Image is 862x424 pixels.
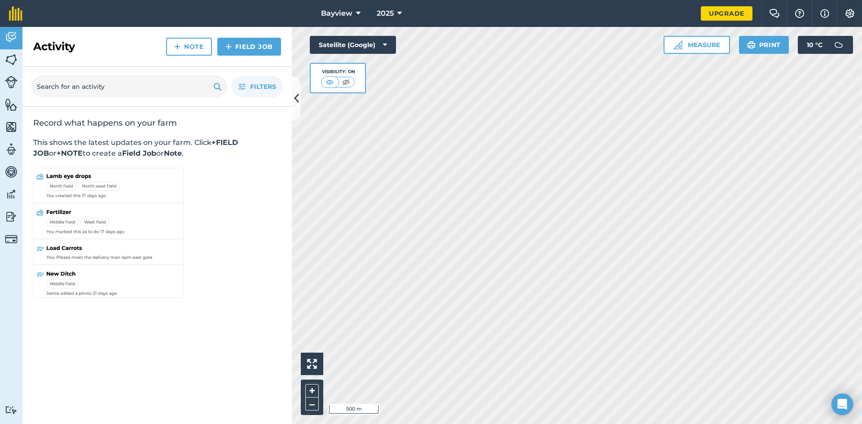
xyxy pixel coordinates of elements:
[307,359,317,369] img: Four arrows, one pointing top left, one top right, one bottom right and the last bottom left
[844,9,855,18] img: A cog icon
[5,188,18,201] img: svg+xml;base64,PD94bWwgdmVyc2lvbj0iMS4wIiBlbmNvZGluZz0idXRmLTgiPz4KPCEtLSBHZW5lcmF0b3I6IEFkb2JlIE...
[305,398,319,411] button: –
[232,76,283,97] button: Filters
[664,36,730,54] button: Measure
[164,149,182,157] strong: Note
[5,165,18,179] img: svg+xml;base64,PD94bWwgdmVyc2lvbj0iMS4wIiBlbmNvZGluZz0idXRmLTgiPz4KPCEtLSBHZW5lcmF0b3I6IEFkb2JlIE...
[5,120,18,134] img: svg+xml;base64,PHN2ZyB4bWxucz0iaHR0cDovL3d3dy53My5vcmcvMjAwMC9zdmciIHdpZHRoPSI1NiIgaGVpZ2h0PSI2MC...
[5,143,18,156] img: svg+xml;base64,PD94bWwgdmVyc2lvbj0iMS4wIiBlbmNvZGluZz0idXRmLTgiPz4KPCEtLSBHZW5lcmF0b3I6IEFkb2JlIE...
[5,210,18,223] img: svg+xml;base64,PD94bWwgdmVyc2lvbj0iMS4wIiBlbmNvZGluZz0idXRmLTgiPz4KPCEtLSBHZW5lcmF0b3I6IEFkb2JlIE...
[57,149,83,157] strong: +NOTE
[830,36,848,54] img: svg+xml;base64,PD94bWwgdmVyc2lvbj0iMS4wIiBlbmNvZGluZz0idXRmLTgiPz4KPCEtLSBHZW5lcmF0b3I6IEFkb2JlIE...
[5,406,18,414] img: svg+xml;base64,PD94bWwgdmVyc2lvbj0iMS4wIiBlbmNvZGluZz0idXRmLTgiPz4KPCEtLSBHZW5lcmF0b3I6IEFkb2JlIE...
[5,31,18,44] img: svg+xml;base64,PD94bWwgdmVyc2lvbj0iMS4wIiBlbmNvZGluZz0idXRmLTgiPz4KPCEtLSBHZW5lcmF0b3I6IEFkb2JlIE...
[31,76,227,97] input: Search for an activity
[5,53,18,66] img: svg+xml;base64,PHN2ZyB4bWxucz0iaHR0cDovL3d3dy53My5vcmcvMjAwMC9zdmciIHdpZHRoPSI1NiIgaGVpZ2h0PSI2MC...
[324,78,335,87] img: svg+xml;base64,PHN2ZyB4bWxucz0iaHR0cDovL3d3dy53My5vcmcvMjAwMC9zdmciIHdpZHRoPSI1MCIgaGVpZ2h0PSI0MC...
[225,41,232,52] img: svg+xml;base64,PHN2ZyB4bWxucz0iaHR0cDovL3d3dy53My5vcmcvMjAwMC9zdmciIHdpZHRoPSIxNCIgaGVpZ2h0PSIyNC...
[794,9,805,18] img: A question mark icon
[174,41,180,52] img: svg+xml;base64,PHN2ZyB4bWxucz0iaHR0cDovL3d3dy53My5vcmcvMjAwMC9zdmciIHdpZHRoPSIxNCIgaGVpZ2h0PSIyNC...
[769,9,780,18] img: Two speech bubbles overlapping with the left bubble in the forefront
[33,137,281,159] p: This shows the latest updates on your farm. Click or to create a or .
[321,8,352,19] span: Bayview
[321,68,355,75] div: Visibility: On
[831,393,853,415] div: Open Intercom Messenger
[340,78,352,87] img: svg+xml;base64,PHN2ZyB4bWxucz0iaHR0cDovL3d3dy53My5vcmcvMjAwMC9zdmciIHdpZHRoPSI1MCIgaGVpZ2h0PSI0MC...
[310,36,396,54] button: Satellite (Google)
[5,98,18,111] img: svg+xml;base64,PHN2ZyB4bWxucz0iaHR0cDovL3d3dy53My5vcmcvMjAwMC9zdmciIHdpZHRoPSI1NiIgaGVpZ2h0PSI2MC...
[5,76,18,88] img: svg+xml;base64,PD94bWwgdmVyc2lvbj0iMS4wIiBlbmNvZGluZz0idXRmLTgiPz4KPCEtLSBHZW5lcmF0b3I6IEFkb2JlIE...
[33,118,281,128] h2: Record what happens on your farm
[673,40,682,49] img: Ruler icon
[739,36,789,54] button: Print
[33,39,75,54] h2: Activity
[305,384,319,398] button: +
[820,8,829,19] img: svg+xml;base64,PHN2ZyB4bWxucz0iaHR0cDovL3d3dy53My5vcmcvMjAwMC9zdmciIHdpZHRoPSIxNyIgaGVpZ2h0PSIxNy...
[377,8,394,19] span: 2025
[213,81,222,92] img: svg+xml;base64,PHN2ZyB4bWxucz0iaHR0cDovL3d3dy53My5vcmcvMjAwMC9zdmciIHdpZHRoPSIxOSIgaGVpZ2h0PSIyNC...
[807,36,822,54] span: 10 ° C
[166,38,212,56] a: Note
[9,6,22,21] img: fieldmargin Logo
[122,149,156,157] strong: Field Job
[701,6,752,21] a: Upgrade
[747,39,756,50] img: svg+xml;base64,PHN2ZyB4bWxucz0iaHR0cDovL3d3dy53My5vcmcvMjAwMC9zdmciIHdpZHRoPSIxOSIgaGVpZ2h0PSIyNC...
[250,82,276,92] span: Filters
[217,38,281,56] a: Field Job
[798,36,853,54] button: 10 °C
[5,233,18,245] img: svg+xml;base64,PD94bWwgdmVyc2lvbj0iMS4wIiBlbmNvZGluZz0idXRmLTgiPz4KPCEtLSBHZW5lcmF0b3I6IEFkb2JlIE...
